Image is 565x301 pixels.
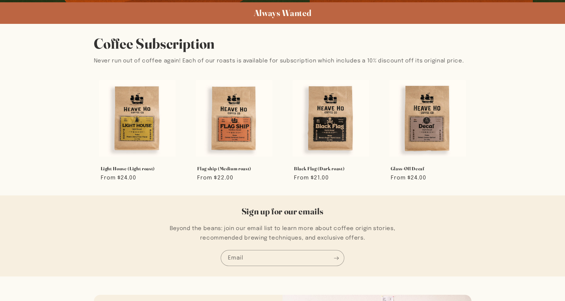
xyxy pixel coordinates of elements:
a: Light House (Light roast) [101,166,175,172]
a: Black Flag (Dark roast) [294,166,368,172]
a: Flag ship (Medium roast) [197,166,271,172]
a: Glass-Off Decaf [391,166,465,172]
span: Always Wanted [254,8,312,18]
h2: Coffee Subscription [94,34,471,53]
h2: Sign up for our emails [31,206,534,217]
p: Never run out of coffee again! Each of our roasts is available for subscription which includes a ... [94,56,471,66]
button: Subscribe [329,250,344,266]
input: Email [221,250,344,266]
ul: Slider [94,75,471,192]
p: Beyond the beans: join our email list to learn more about coffee origin stories, recommended brew... [163,224,403,243]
